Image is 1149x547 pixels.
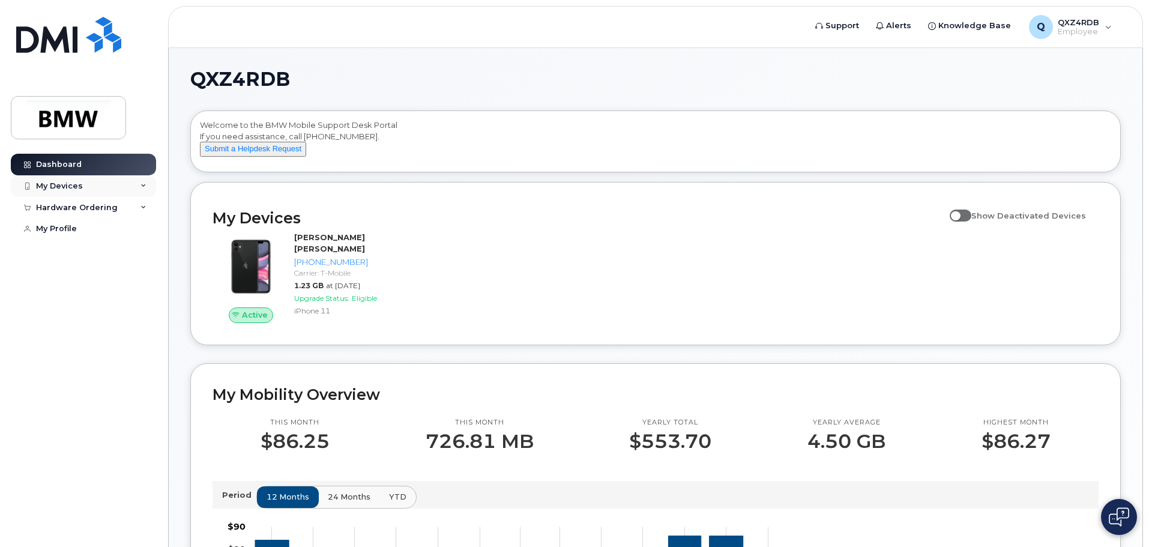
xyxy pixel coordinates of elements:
div: Carrier: T-Mobile [294,268,418,278]
span: at [DATE] [326,281,360,290]
p: This month [261,418,330,428]
p: 4.50 GB [807,431,885,452]
p: Yearly average [807,418,885,428]
span: Show Deactivated Devices [971,211,1086,220]
p: This month [426,418,534,428]
h2: My Mobility Overview [213,385,1099,403]
input: Show Deactivated Devices [950,204,959,214]
span: QXZ4RDB [190,70,290,88]
img: Open chat [1109,507,1129,527]
div: iPhone 11 [294,306,418,316]
span: Upgrade Status: [294,294,349,303]
span: Active [242,309,268,321]
span: YTD [389,491,406,503]
button: Submit a Helpdesk Request [200,142,306,157]
p: Yearly total [629,418,711,428]
div: [PHONE_NUMBER] [294,256,418,268]
img: iPhone_11.jpg [222,238,280,295]
a: Active[PERSON_NAME] [PERSON_NAME][PHONE_NUMBER]Carrier: T-Mobile1.23 GBat [DATE]Upgrade Status:El... [213,232,423,323]
div: Welcome to the BMW Mobile Support Desk Portal If you need assistance, call [PHONE_NUMBER]. [200,119,1111,168]
p: Highest month [982,418,1051,428]
span: 24 months [328,491,370,503]
p: 726.81 MB [426,431,534,452]
span: 1.23 GB [294,281,324,290]
p: Period [222,489,256,501]
tspan: $90 [228,521,246,532]
p: $86.25 [261,431,330,452]
p: $86.27 [982,431,1051,452]
p: $553.70 [629,431,711,452]
h2: My Devices [213,209,944,227]
a: Submit a Helpdesk Request [200,144,306,153]
strong: [PERSON_NAME] [PERSON_NAME] [294,232,365,253]
span: Eligible [352,294,377,303]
